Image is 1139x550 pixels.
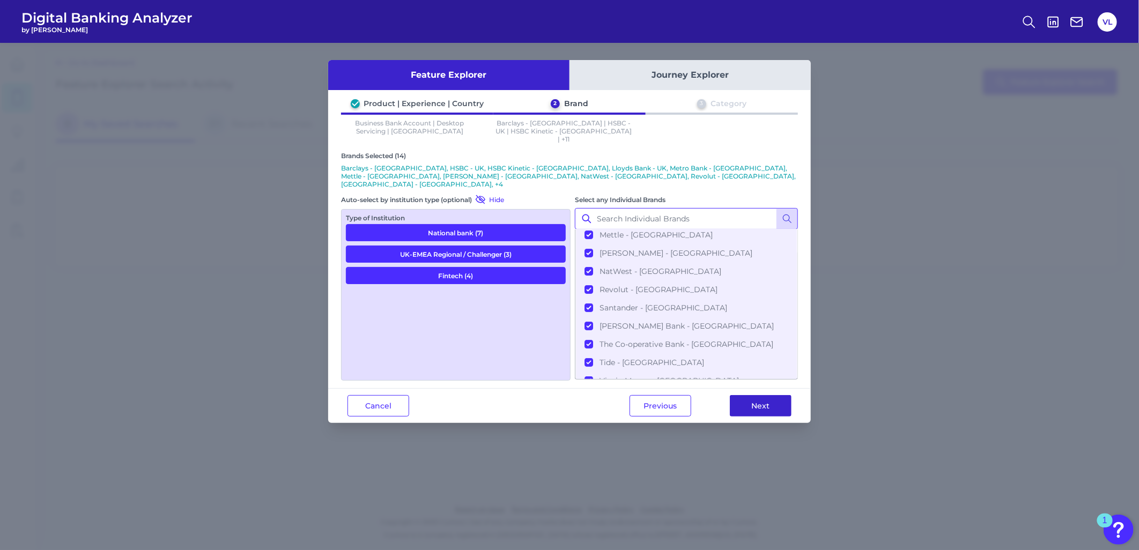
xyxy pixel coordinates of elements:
[576,299,797,317] button: Santander - [GEOGRAPHIC_DATA]
[576,353,797,371] button: Tide - [GEOGRAPHIC_DATA]
[364,99,484,108] div: Product | Experience | Country
[576,262,797,280] button: NatWest - [GEOGRAPHIC_DATA]
[346,214,566,222] div: Type of Institution
[575,196,665,204] label: Select any Individual Brands
[341,164,798,188] p: Barclays - [GEOGRAPHIC_DATA], HSBC - UK, HSBC Kinetic - [GEOGRAPHIC_DATA], Lloyds Bank - UK, Metr...
[600,321,774,331] span: [PERSON_NAME] Bank - [GEOGRAPHIC_DATA]
[576,244,797,262] button: [PERSON_NAME] - [GEOGRAPHIC_DATA]
[347,395,409,417] button: Cancel
[575,208,798,229] input: Search Individual Brands
[576,317,797,335] button: [PERSON_NAME] Bank - [GEOGRAPHIC_DATA]
[576,280,797,299] button: Revolut - [GEOGRAPHIC_DATA]
[1098,12,1117,32] button: VL
[730,395,792,417] button: Next
[346,267,566,284] button: Fintech (4)
[346,224,566,241] button: National bank (7)
[569,60,811,90] button: Journey Explorer
[600,285,718,294] span: Revolut - [GEOGRAPHIC_DATA]
[600,303,727,313] span: Santander - [GEOGRAPHIC_DATA]
[600,230,713,240] span: Mettle - [GEOGRAPHIC_DATA]
[346,246,566,263] button: UK-EMEA Regional / Challenger (3)
[576,371,797,390] button: Virgin Money - [GEOGRAPHIC_DATA]
[576,226,797,244] button: Mettle - [GEOGRAPHIC_DATA]
[600,339,773,349] span: The Co-operative Bank - [GEOGRAPHIC_DATA]
[576,335,797,353] button: The Co-operative Bank - [GEOGRAPHIC_DATA]
[1104,515,1134,545] button: Open Resource Center, 1 new notification
[564,99,588,108] div: Brand
[21,26,193,34] span: by [PERSON_NAME]
[21,10,193,26] span: Digital Banking Analyzer
[600,376,739,385] span: Virgin Money - [GEOGRAPHIC_DATA]
[551,99,560,108] div: 2
[1103,521,1107,534] div: 1
[328,60,569,90] button: Feature Explorer
[600,266,721,276] span: NatWest - [GEOGRAPHIC_DATA]
[711,99,746,108] div: Category
[341,119,478,143] p: Business Bank Account | Desktop Servicing | [GEOGRAPHIC_DATA]
[600,248,752,258] span: [PERSON_NAME] - [GEOGRAPHIC_DATA]
[630,395,691,417] button: Previous
[600,358,704,367] span: Tide - [GEOGRAPHIC_DATA]
[341,152,798,160] div: Brands Selected (14)
[495,119,633,143] p: Barclays - [GEOGRAPHIC_DATA] | HSBC - UK | HSBC Kinetic - [GEOGRAPHIC_DATA] | +11
[697,99,706,108] div: 3
[472,194,504,205] button: Hide
[341,194,571,205] div: Auto-select by institution type (optional)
